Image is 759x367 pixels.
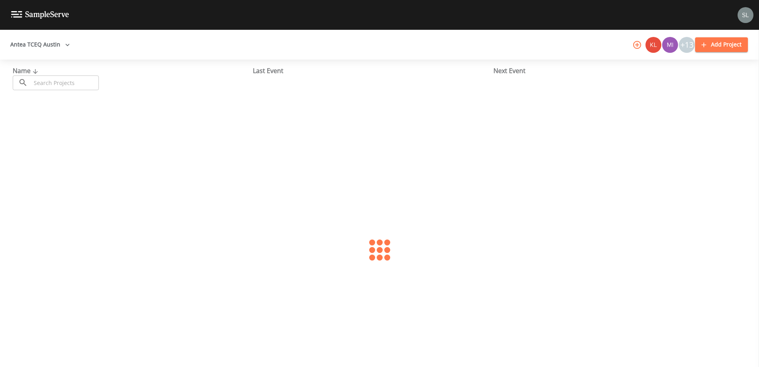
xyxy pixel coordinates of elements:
img: a1ea4ff7c53760f38bef77ef7c6649bf [662,37,678,53]
input: Search Projects [31,75,99,90]
div: Kler Teran [645,37,662,53]
div: Miriaha Caddie [662,37,678,53]
span: Name [13,66,40,75]
img: logo [11,11,69,19]
div: Last Event [253,66,493,75]
img: 0d5b2d5fd6ef1337b72e1b2735c28582 [738,7,753,23]
button: Antea TCEQ Austin [7,37,73,52]
img: 9c4450d90d3b8045b2e5fa62e4f92659 [645,37,661,53]
button: Add Project [695,37,748,52]
div: +13 [679,37,695,53]
div: Next Event [493,66,734,75]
